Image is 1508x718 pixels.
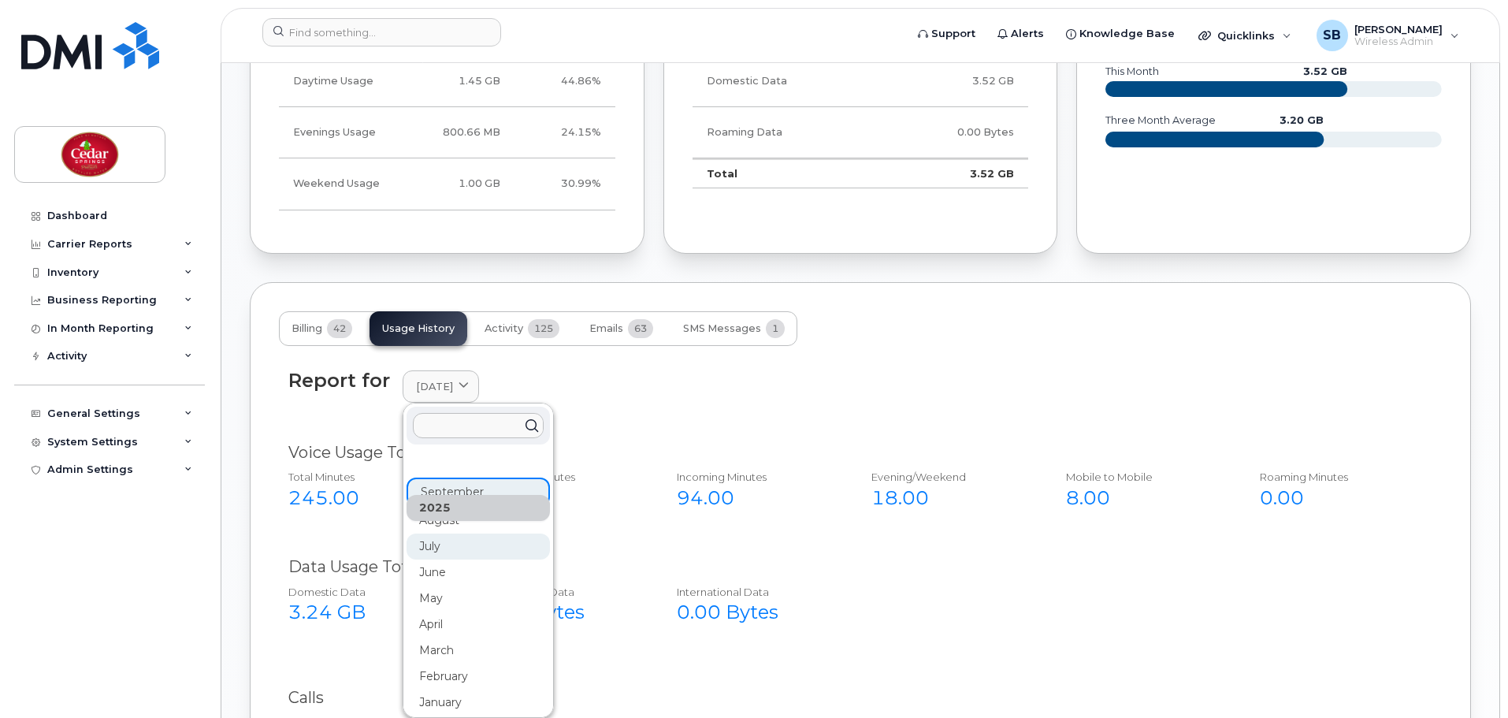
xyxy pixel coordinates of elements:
[693,107,881,158] td: Roaming Data
[483,599,643,626] div: 0.00 Bytes
[677,599,837,626] div: 0.00 Bytes
[407,638,550,664] div: March
[262,18,501,47] input: Find something...
[514,56,615,107] td: 44.86%
[1066,470,1226,485] div: Mobile to Mobile
[407,495,550,521] div: 2025
[483,470,643,485] div: Outgoing minutes
[881,107,1028,158] td: 0.00 Bytes
[628,319,653,338] span: 63
[1280,114,1324,126] text: 3.20 GB
[871,470,1031,485] div: Evening/Weekend
[407,612,550,638] div: April
[1354,23,1443,35] span: [PERSON_NAME]
[483,485,643,512] div: 119.00
[766,319,785,338] span: 1
[1323,26,1341,45] span: SB
[416,379,453,394] span: [DATE]
[693,158,881,188] td: Total
[407,534,550,560] div: July
[1354,35,1443,48] span: Wireless Admin
[677,470,837,485] div: Incoming Minutes
[931,26,975,42] span: Support
[1260,485,1420,512] div: 0.00
[292,322,322,335] span: Billing
[1187,20,1302,51] div: Quicklinks
[514,158,615,210] td: 30.99%
[407,690,550,716] div: January
[871,485,1031,512] div: 18.00
[288,470,448,485] div: Total Minutes
[407,508,550,534] div: August
[407,586,550,612] div: May
[279,158,615,210] tr: Friday from 6:00pm to Monday 8:00am
[528,319,559,338] span: 125
[288,599,448,626] div: 3.24 GB
[881,56,1028,107] td: 3.52 GB
[279,56,403,107] td: Daytime Usage
[279,158,403,210] td: Weekend Usage
[881,158,1028,188] td: 3.52 GB
[485,322,523,335] span: Activity
[1304,65,1348,77] text: 3.52 GB
[288,485,448,512] div: 245.00
[1260,470,1420,485] div: Roaming Minutes
[693,56,881,107] td: Domestic Data
[1055,18,1186,50] a: Knowledge Base
[1079,26,1175,42] span: Knowledge Base
[288,556,1432,578] div: Data Usage Total $0.00
[514,107,615,158] td: 24.15%
[1105,114,1216,126] text: three month average
[677,585,837,600] div: International Data
[907,18,986,50] a: Support
[403,107,514,158] td: 800.66 MB
[1306,20,1470,51] div: Scott Beasley
[677,485,837,512] div: 94.00
[288,686,1432,709] div: Calls
[1105,65,1159,77] text: this month
[986,18,1055,50] a: Alerts
[407,664,550,690] div: February
[407,560,550,586] div: June
[288,585,448,600] div: Domestic Data
[288,370,390,391] div: Report for
[683,322,761,335] span: SMS Messages
[1217,29,1275,42] span: Quicklinks
[1011,26,1044,42] span: Alerts
[288,441,1432,464] div: Voice Usage Total $0.00
[403,158,514,210] td: 1.00 GB
[589,322,623,335] span: Emails
[403,370,479,403] a: [DATE]
[327,319,352,338] span: 42
[279,107,403,158] td: Evenings Usage
[279,107,615,158] tr: Weekdays from 6:00pm to 8:00am
[483,585,643,600] div: NA Roaming Data
[403,56,514,107] td: 1.45 GB
[1066,485,1226,512] div: 8.00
